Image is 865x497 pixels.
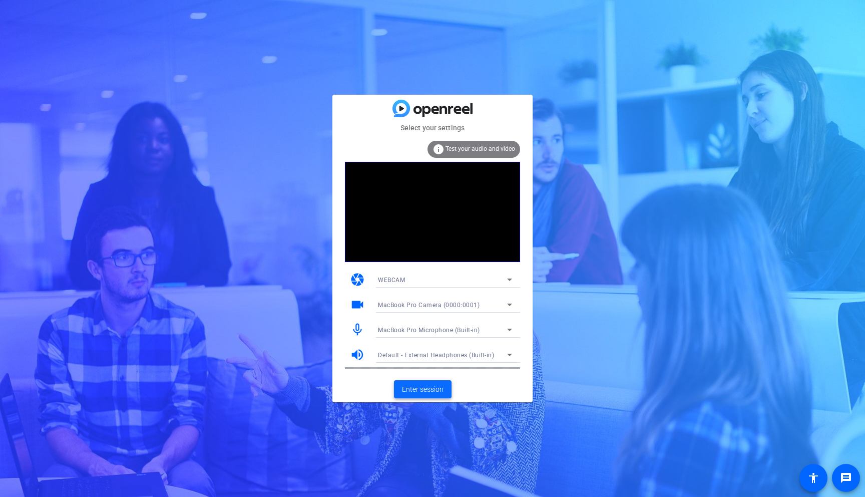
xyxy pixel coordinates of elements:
button: Enter session [394,380,452,398]
span: WEBCAM [378,277,405,284]
mat-icon: info [432,143,445,155]
span: MacBook Pro Camera (0000:0001) [378,302,480,309]
mat-icon: volume_up [350,347,365,362]
img: blue-gradient.svg [392,100,473,117]
mat-icon: mic_none [350,322,365,337]
mat-icon: accessibility [807,472,819,484]
span: Default - External Headphones (Built-in) [378,352,494,359]
mat-icon: message [840,472,852,484]
span: MacBook Pro Microphone (Built-in) [378,327,480,334]
mat-icon: videocam [350,297,365,312]
mat-card-subtitle: Select your settings [332,122,533,133]
span: Test your audio and video [446,145,515,152]
mat-icon: camera [350,272,365,287]
span: Enter session [402,384,444,395]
